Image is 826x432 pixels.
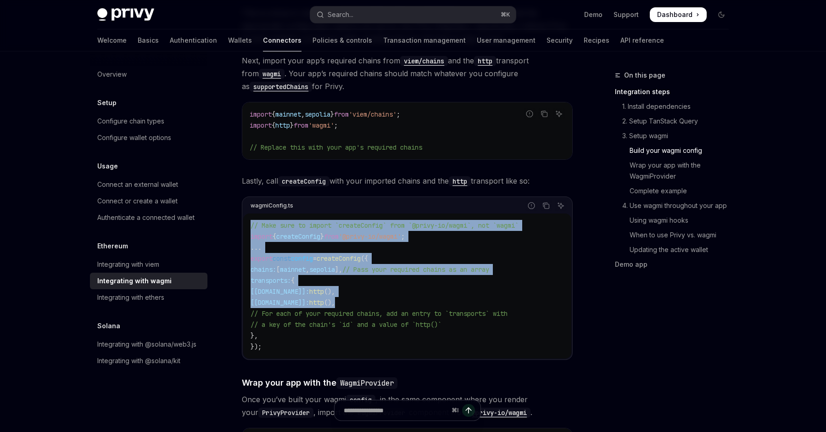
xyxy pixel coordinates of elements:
[273,254,291,263] span: const
[501,11,510,18] span: ⌘ K
[474,56,496,65] a: http
[251,298,309,307] span: [[DOMAIN_NAME]]:
[90,129,207,146] a: Configure wallet options
[97,97,117,108] h5: Setup
[615,228,736,242] a: When to use Privy vs. wagmi
[330,110,334,118] span: }
[294,121,308,129] span: from
[614,10,639,19] a: Support
[250,110,272,118] span: import
[97,320,120,331] h5: Solana
[615,198,736,213] a: 4. Use wagmi throughout your app
[615,242,736,257] a: Updating the active wallet
[291,276,295,285] span: {
[90,113,207,129] a: Configure chain types
[90,66,207,83] a: Overview
[250,82,312,91] a: supportedChains
[524,108,536,120] button: Report incorrect code
[97,116,164,127] div: Configure chain types
[624,70,665,81] span: On this page
[342,265,489,274] span: // Pass your required chains as an array
[309,265,335,274] span: sepolia
[335,265,342,274] span: ],
[280,265,306,274] span: mainnet
[657,10,692,19] span: Dashboard
[97,196,178,207] div: Connect or create a wallet
[272,110,275,118] span: {
[615,114,736,129] a: 2. Setup TanStack Query
[250,143,422,151] span: // Replace this with your app's required chains
[650,7,707,22] a: Dashboard
[97,355,180,366] div: Integrating with @solana/kit
[90,256,207,273] a: Integrating with viem
[251,254,273,263] span: export
[251,331,258,340] span: },
[97,292,164,303] div: Integrating with ethers
[301,110,305,118] span: ,
[97,161,118,172] h5: Usage
[334,110,349,118] span: from
[615,158,736,184] a: Wrap your app with the WagmiProvider
[228,29,252,51] a: Wallets
[251,232,273,241] span: import
[97,241,128,252] h5: Ethereum
[615,184,736,198] a: Complete example
[251,243,262,252] span: ...
[474,56,496,66] code: http
[540,200,552,212] button: Copy the contents from the code block
[310,6,516,23] button: Open search
[553,108,565,120] button: Ask AI
[615,84,736,99] a: Integration steps
[97,339,196,350] div: Integrating with @solana/web3.js
[309,287,324,296] span: http
[90,176,207,193] a: Connect an external wallet
[275,121,290,129] span: http
[555,200,567,212] button: Ask AI
[263,29,301,51] a: Connectors
[251,320,441,329] span: // a key of the chain's `id` and a value of `http()`
[305,110,330,118] span: sepolia
[336,377,397,389] code: WagmiProvider
[272,121,275,129] span: {
[462,404,475,417] button: Send message
[251,265,276,274] span: chains:
[615,213,736,228] a: Using wagmi hooks
[259,69,285,78] a: wagmi
[313,29,372,51] a: Policies & controls
[400,56,448,66] code: viem/chains
[344,400,448,421] input: Ask a question...
[328,9,353,20] div: Search...
[90,336,207,353] a: Integrating with @solana/web3.js
[276,232,320,241] span: createConfig
[349,110,396,118] span: 'viem/chains'
[317,254,361,263] span: createConfig
[324,287,335,296] span: (),
[251,221,519,230] span: // Make sure to import `createConfig` from `@privy-io/wagmi`, not `wagmi`
[306,265,309,274] span: ,
[346,395,375,405] code: config
[97,132,171,143] div: Configure wallet options
[383,29,466,51] a: Transaction management
[97,212,195,223] div: Authenticate a connected wallet
[324,232,339,241] span: from
[251,342,262,351] span: });
[90,209,207,226] a: Authenticate a connected wallet
[400,56,448,65] a: viem/chains
[242,376,397,389] span: Wrap your app with the
[251,287,309,296] span: [[DOMAIN_NAME]]:
[170,29,217,51] a: Authentication
[276,265,280,274] span: [
[584,10,603,19] a: Demo
[97,69,127,80] div: Overview
[97,179,178,190] div: Connect an external wallet
[615,99,736,114] a: 1. Install dependencies
[251,309,508,318] span: // For each of your required chains, add an entry to `transports` with
[275,110,301,118] span: mainnet
[477,29,536,51] a: User management
[278,176,329,186] code: createConfig
[242,54,573,93] span: Next, import your app’s required chains from and the transport from . Your app’s required chains ...
[97,259,159,270] div: Integrating with viem
[615,129,736,143] a: 3. Setup wagmi
[309,298,324,307] span: http
[339,232,401,241] span: '@privy-io/wagmi'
